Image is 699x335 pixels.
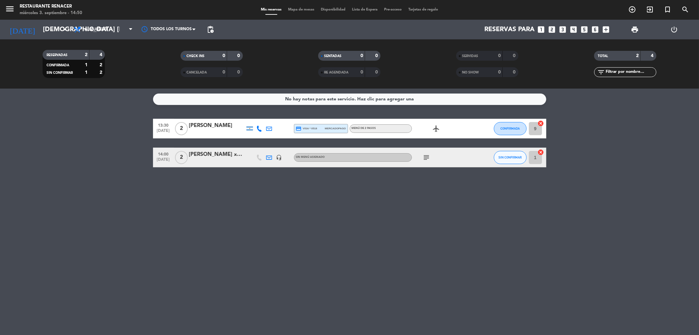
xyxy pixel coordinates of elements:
[498,70,501,74] strong: 0
[646,6,654,13] i: exit_to_app
[296,156,325,158] span: Sin menú asignado
[324,71,348,74] span: RE AGENDADA
[433,125,440,133] i: airplanemode_active
[296,126,317,132] span: visa * 0518
[5,22,40,37] i: [DATE]
[548,25,556,34] i: looks_two
[5,4,15,14] i: menu
[494,122,527,135] button: CONFIRMADA
[538,149,544,156] i: cancel
[100,63,104,67] strong: 2
[349,8,381,11] span: Lista de Espera
[537,25,546,34] i: looks_one
[651,53,655,58] strong: 4
[155,121,172,129] span: 13:30
[500,127,520,130] span: CONFIRMADA
[405,8,441,11] span: Tarjetas de regalo
[636,53,639,58] strong: 2
[85,52,87,57] strong: 2
[100,52,104,57] strong: 4
[360,53,363,58] strong: 0
[580,25,589,34] i: looks_5
[223,53,225,58] strong: 0
[485,26,535,33] span: Reservas para
[318,8,349,11] span: Disponibilidad
[276,155,282,160] i: headset_mic
[681,6,689,13] i: search
[462,54,478,58] span: SERVIDAS
[189,121,245,130] div: [PERSON_NAME]
[559,25,567,34] i: looks_3
[462,71,479,74] span: NO SHOW
[285,8,318,11] span: Mapa de mesas
[285,95,414,103] div: No hay notas para este servicio. Haz clic para agregar una
[381,8,405,11] span: Pre-acceso
[494,151,527,164] button: SIN CONFIRMAR
[296,126,302,132] i: credit_card
[570,25,578,34] i: looks_4
[597,68,605,76] i: filter_list
[189,150,245,159] div: [PERSON_NAME] x2 (WINE CITY)
[20,3,82,10] div: Restaurante Renacer
[598,54,608,58] span: TOTAL
[605,69,656,76] input: Filtrar por nombre...
[258,8,285,11] span: Mis reservas
[325,126,346,131] span: mercadopago
[237,53,241,58] strong: 0
[175,151,188,164] span: 2
[375,53,379,58] strong: 0
[20,10,82,16] div: miércoles 3. septiembre - 14:50
[631,26,639,33] span: print
[538,120,544,127] i: cancel
[85,63,87,67] strong: 1
[155,157,172,165] span: [DATE]
[237,70,241,74] strong: 0
[591,25,600,34] i: looks_6
[352,127,376,130] span: MENÚ DE 2 PASOS
[47,64,69,67] span: CONFIRMADA
[602,25,611,34] i: add_box
[85,27,107,32] span: Almuerzo
[670,26,678,33] i: power_settings_new
[47,53,68,57] span: RESERVADAS
[423,154,431,161] i: subject
[223,70,225,74] strong: 0
[186,71,207,74] span: CANCELADA
[664,6,671,13] i: turned_in_not
[654,20,694,39] div: LOG OUT
[85,70,87,75] strong: 1
[628,6,636,13] i: add_circle_outline
[360,70,363,74] strong: 0
[498,53,501,58] strong: 0
[324,54,341,58] span: SENTADAS
[5,4,15,16] button: menu
[100,70,104,75] strong: 2
[175,122,188,135] span: 2
[61,26,69,33] i: arrow_drop_down
[375,70,379,74] strong: 0
[155,129,172,136] span: [DATE]
[155,150,172,157] span: 14:00
[47,71,73,74] span: SIN CONFIRMAR
[498,156,522,159] span: SIN CONFIRMAR
[206,26,214,33] span: pending_actions
[186,54,204,58] span: CHECK INS
[513,53,517,58] strong: 0
[513,70,517,74] strong: 0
